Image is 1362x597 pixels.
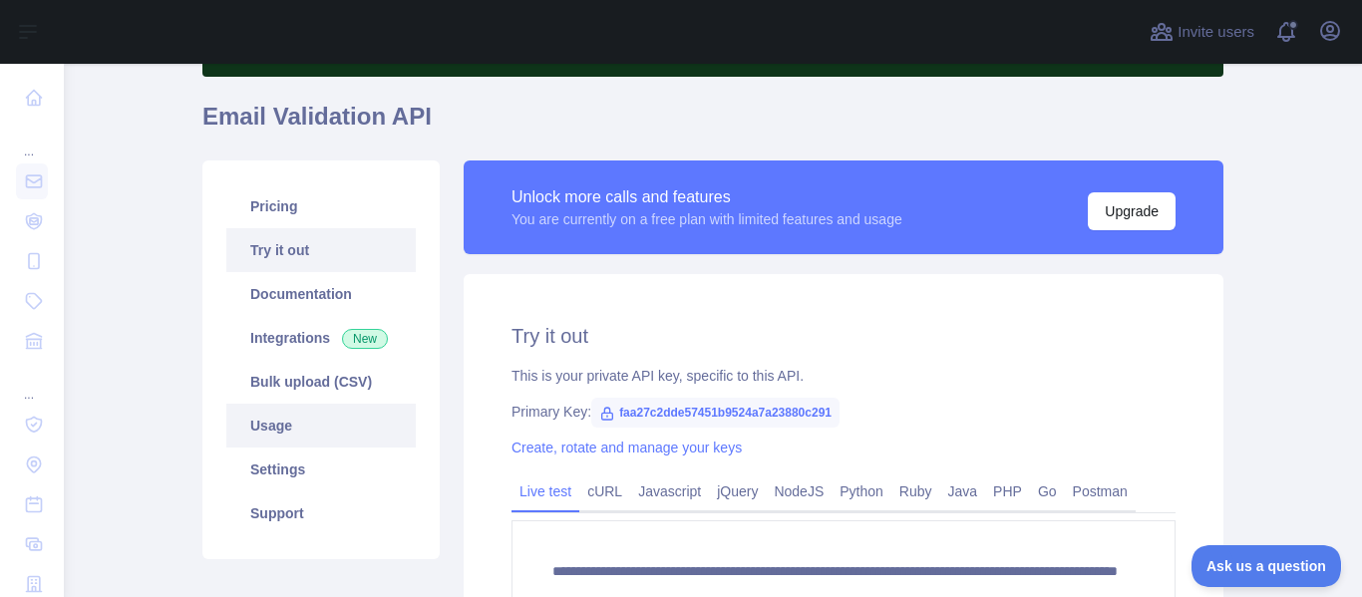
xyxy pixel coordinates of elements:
div: ... [16,363,48,403]
iframe: Toggle Customer Support [1192,545,1342,587]
a: Try it out [226,228,416,272]
a: Java [940,475,986,507]
h1: Email Validation API [202,101,1223,149]
a: Live test [511,475,579,507]
span: New [342,329,388,349]
a: Settings [226,448,416,491]
a: Go [1030,475,1065,507]
h2: Try it out [511,322,1176,350]
a: Pricing [226,184,416,228]
a: Ruby [891,475,940,507]
a: Documentation [226,272,416,316]
a: PHP [985,475,1030,507]
a: cURL [579,475,630,507]
a: Support [226,491,416,535]
div: This is your private API key, specific to this API. [511,366,1176,386]
div: Primary Key: [511,402,1176,422]
div: ... [16,120,48,159]
button: Upgrade [1088,192,1176,230]
div: You are currently on a free plan with limited features and usage [511,209,902,229]
a: Integrations New [226,316,416,360]
a: Bulk upload (CSV) [226,360,416,404]
div: Unlock more calls and features [511,185,902,209]
span: faa27c2dde57451b9524a7a23880c291 [591,398,840,428]
button: Invite users [1146,16,1258,48]
a: Python [832,475,891,507]
a: jQuery [709,475,766,507]
a: Postman [1065,475,1136,507]
a: Javascript [630,475,709,507]
a: NodeJS [766,475,832,507]
a: Create, rotate and manage your keys [511,440,742,455]
span: Invite users [1178,21,1254,44]
a: Usage [226,404,416,448]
